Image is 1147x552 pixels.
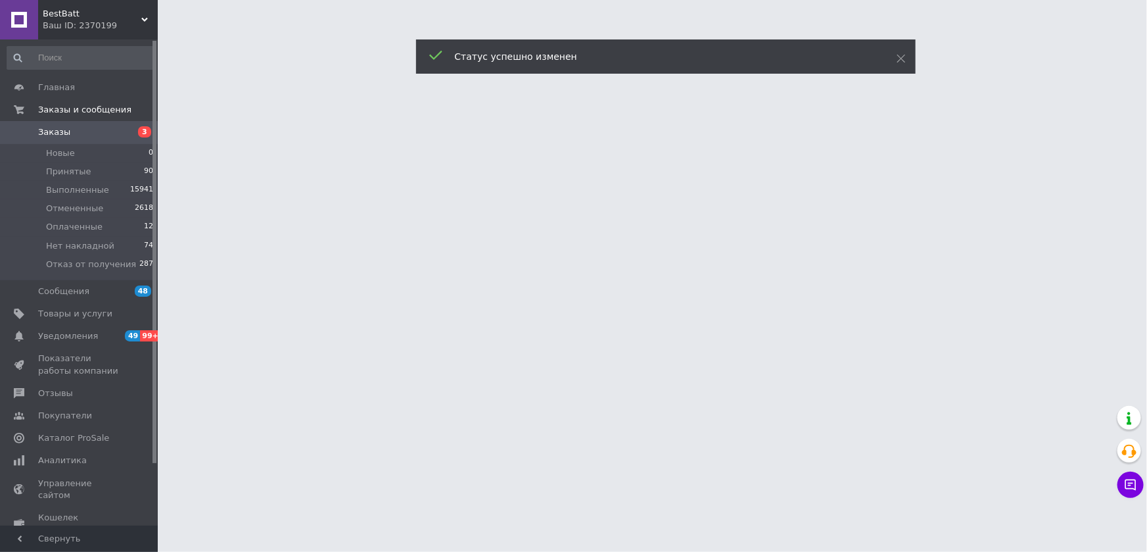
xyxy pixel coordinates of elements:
button: Чат с покупателем [1117,472,1144,498]
span: Товары и услуги [38,308,112,320]
span: 0 [149,147,153,159]
span: 49 [125,330,140,341]
span: Нет накладной [46,240,114,252]
input: Поиск [7,46,154,70]
span: Отзывы [38,388,73,399]
span: 74 [144,240,153,252]
span: Оплаченные [46,221,103,233]
span: BestBatt [43,8,141,20]
span: 99+ [140,330,162,341]
span: Управление сайтом [38,478,122,501]
span: Уведомления [38,330,98,342]
span: Отказ от получения [46,259,136,270]
div: Статус успешно изменен [455,50,864,63]
span: Новые [46,147,75,159]
div: Ваш ID: 2370199 [43,20,158,32]
span: Главная [38,82,75,93]
span: Заказы [38,126,70,138]
span: Кошелек компании [38,512,122,536]
span: 3 [138,126,151,138]
span: Покупатели [38,410,92,422]
span: 90 [144,166,153,178]
span: Сообщения [38,286,89,297]
span: 2618 [135,203,153,214]
span: 48 [135,286,151,297]
span: Выполненные [46,184,109,196]
span: Аналитика [38,455,87,466]
span: Показатели работы компании [38,353,122,376]
span: Заказы и сообщения [38,104,131,116]
span: 15941 [130,184,153,196]
span: Принятые [46,166,91,178]
span: 287 [139,259,153,270]
span: 12 [144,221,153,233]
span: Отмененные [46,203,103,214]
span: Каталог ProSale [38,432,109,444]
